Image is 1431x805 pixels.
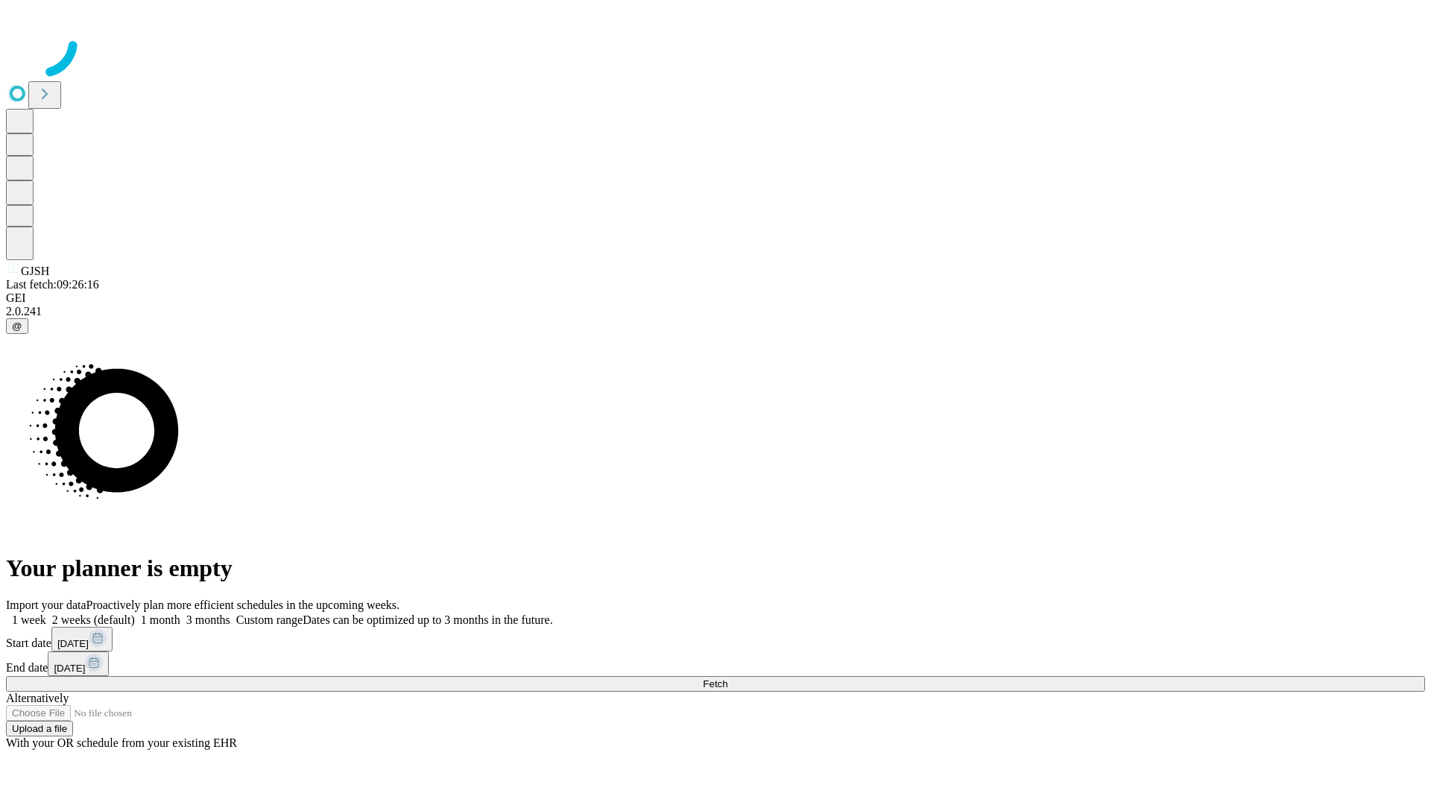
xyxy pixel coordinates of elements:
[6,721,73,736] button: Upload a file
[21,265,49,277] span: GJSH
[12,321,22,332] span: @
[6,278,99,291] span: Last fetch: 09:26:16
[6,305,1425,318] div: 2.0.241
[6,651,1425,676] div: End date
[51,627,113,651] button: [DATE]
[12,613,46,626] span: 1 week
[303,613,552,626] span: Dates can be optimized up to 3 months in the future.
[703,678,727,689] span: Fetch
[6,627,1425,651] div: Start date
[54,663,85,674] span: [DATE]
[6,599,86,611] span: Import your data
[6,736,237,749] span: With your OR schedule from your existing EHR
[141,613,180,626] span: 1 month
[6,291,1425,305] div: GEI
[86,599,399,611] span: Proactively plan more efficient schedules in the upcoming weeks.
[52,613,135,626] span: 2 weeks (default)
[48,651,109,676] button: [DATE]
[6,555,1425,582] h1: Your planner is empty
[6,676,1425,692] button: Fetch
[186,613,230,626] span: 3 months
[6,318,28,334] button: @
[236,613,303,626] span: Custom range
[6,692,69,704] span: Alternatively
[57,638,89,649] span: [DATE]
